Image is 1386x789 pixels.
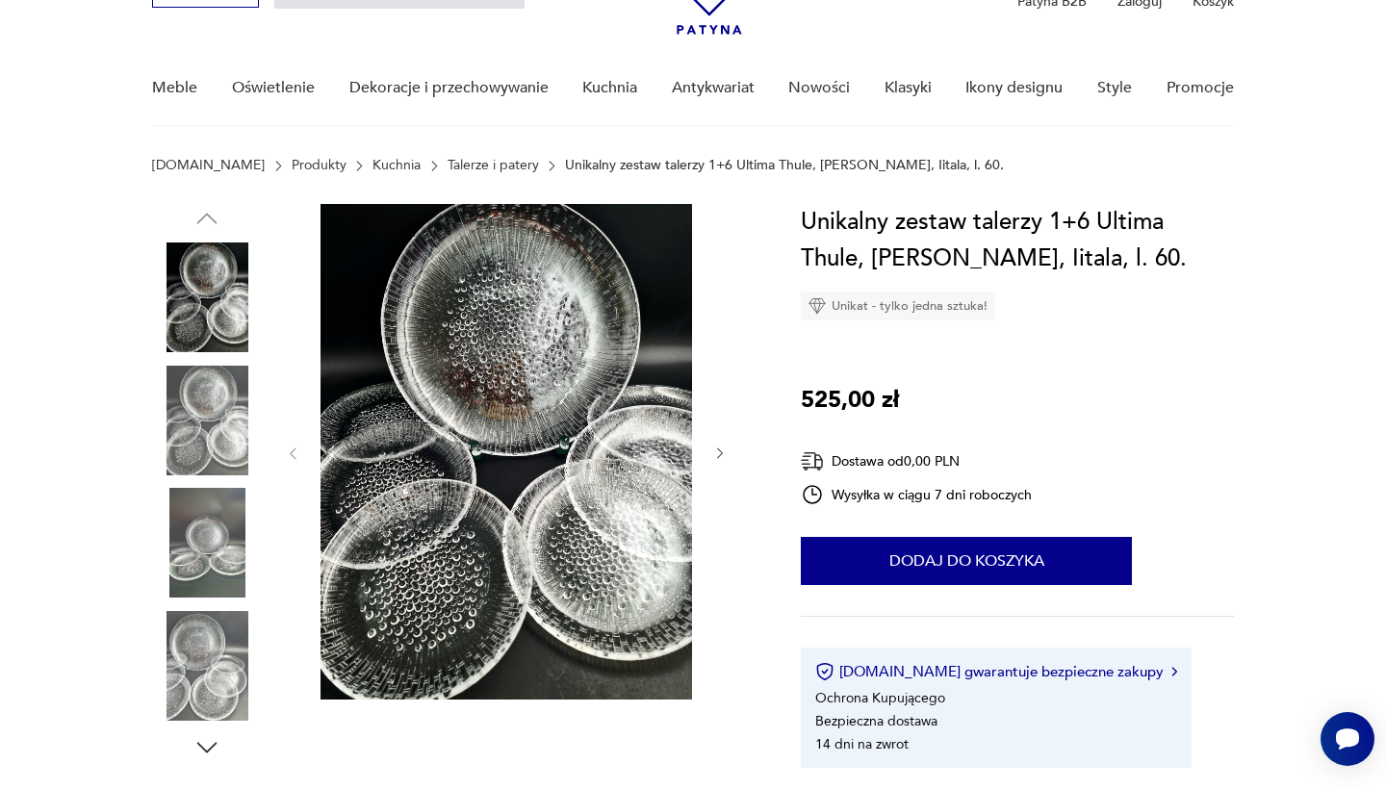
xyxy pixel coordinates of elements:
p: Unikalny zestaw talerzy 1+6 Ultima Thule, [PERSON_NAME], Iitala, l. 60. [565,158,1004,173]
button: [DOMAIN_NAME] gwarantuje bezpieczne zakupy [815,662,1176,681]
li: Bezpieczna dostawa [815,712,937,730]
a: Nowości [788,51,850,125]
div: Unikat - tylko jedna sztuka! [801,292,995,320]
h1: Unikalny zestaw talerzy 1+6 Ultima Thule, [PERSON_NAME], Iitala, l. 60. [801,204,1233,277]
a: Kuchnia [372,158,421,173]
img: Zdjęcie produktu Unikalny zestaw talerzy 1+6 Ultima Thule, Tapio Wirkkala, Iitala, l. 60. [152,611,262,721]
a: [DOMAIN_NAME] [152,158,265,173]
img: Ikona certyfikatu [815,662,834,681]
a: Oświetlenie [232,51,315,125]
iframe: Smartsupp widget button [1321,712,1374,766]
a: Klasyki [885,51,932,125]
div: Dostawa od 0,00 PLN [801,449,1032,473]
img: Ikona strzałki w prawo [1171,667,1177,676]
a: Promocje [1167,51,1234,125]
li: Ochrona Kupującego [815,689,945,707]
p: 525,00 zł [801,382,899,419]
img: Zdjęcie produktu Unikalny zestaw talerzy 1+6 Ultima Thule, Tapio Wirkkala, Iitala, l. 60. [152,242,262,352]
img: Ikona dostawy [801,449,824,473]
a: Talerze i patery [448,158,539,173]
a: Style [1097,51,1132,125]
img: Zdjęcie produktu Unikalny zestaw talerzy 1+6 Ultima Thule, Tapio Wirkkala, Iitala, l. 60. [321,204,692,700]
a: Kuchnia [582,51,637,125]
button: Dodaj do koszyka [801,537,1132,585]
a: Meble [152,51,197,125]
a: Ikony designu [965,51,1063,125]
a: Dekoracje i przechowywanie [349,51,549,125]
div: Wysyłka w ciągu 7 dni roboczych [801,483,1032,506]
img: Zdjęcie produktu Unikalny zestaw talerzy 1+6 Ultima Thule, Tapio Wirkkala, Iitala, l. 60. [152,366,262,475]
img: Ikona diamentu [808,297,826,315]
a: Produkty [292,158,346,173]
li: 14 dni na zwrot [815,735,909,753]
img: Zdjęcie produktu Unikalny zestaw talerzy 1+6 Ultima Thule, Tapio Wirkkala, Iitala, l. 60. [152,488,262,598]
a: Antykwariat [672,51,755,125]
